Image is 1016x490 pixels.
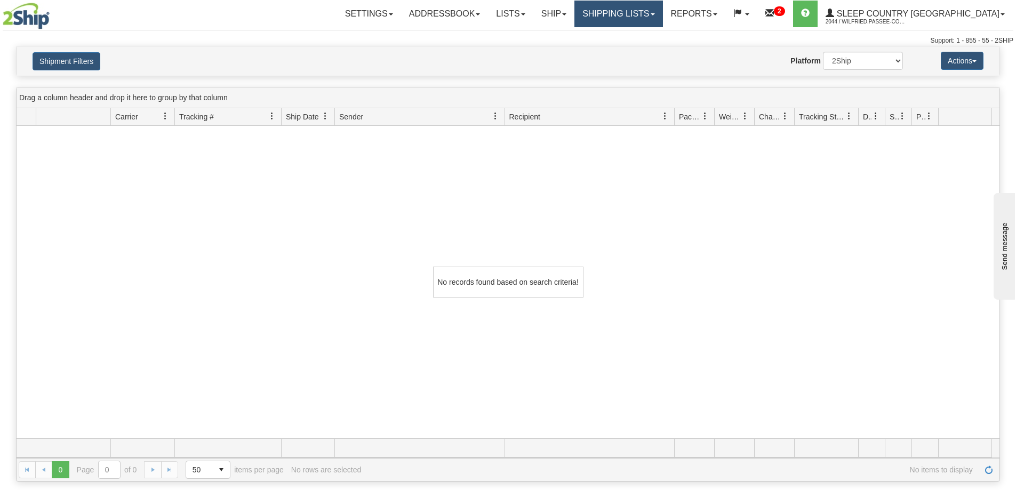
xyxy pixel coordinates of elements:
[286,111,318,122] span: Ship Date
[991,190,1015,299] iframe: chat widget
[663,1,725,27] a: Reports
[337,1,401,27] a: Settings
[774,6,785,16] sup: 2
[916,111,925,122] span: Pickup Status
[863,111,872,122] span: Delivery Status
[3,36,1013,45] div: Support: 1 - 855 - 55 - 2SHIP
[719,111,741,122] span: Weight
[213,461,230,478] span: select
[401,1,489,27] a: Addressbook
[486,107,505,125] a: Sender filter column settings
[533,1,574,27] a: Ship
[33,52,100,70] button: Shipment Filters
[339,111,363,122] span: Sender
[696,107,714,125] a: Packages filter column settings
[834,9,999,18] span: Sleep Country [GEOGRAPHIC_DATA]
[3,3,50,29] img: logo2044.jpg
[17,87,999,108] div: grid grouping header
[77,461,137,479] span: Page of 0
[679,111,701,122] span: Packages
[867,107,885,125] a: Delivery Status filter column settings
[316,107,334,125] a: Ship Date filter column settings
[776,107,794,125] a: Charge filter column settings
[186,461,230,479] span: Page sizes drop down
[52,461,69,478] span: Page 0
[574,1,662,27] a: Shipping lists
[263,107,281,125] a: Tracking # filter column settings
[980,461,997,478] a: Refresh
[826,17,906,27] span: 2044 / Wilfried.Passee-Coutrin
[488,1,533,27] a: Lists
[8,9,99,17] div: Send message
[179,111,214,122] span: Tracking #
[757,1,793,27] a: 2
[759,111,781,122] span: Charge
[433,267,583,298] div: No records found based on search criteria!
[920,107,938,125] a: Pickup Status filter column settings
[840,107,858,125] a: Tracking Status filter column settings
[893,107,911,125] a: Shipment Issues filter column settings
[369,465,973,474] span: No items to display
[291,465,362,474] div: No rows are selected
[890,111,899,122] span: Shipment Issues
[156,107,174,125] a: Carrier filter column settings
[799,111,845,122] span: Tracking Status
[509,111,540,122] span: Recipient
[941,52,983,70] button: Actions
[186,461,284,479] span: items per page
[790,55,821,66] label: Platform
[656,107,674,125] a: Recipient filter column settings
[193,464,206,475] span: 50
[818,1,1013,27] a: Sleep Country [GEOGRAPHIC_DATA] 2044 / Wilfried.Passee-Coutrin
[736,107,754,125] a: Weight filter column settings
[115,111,138,122] span: Carrier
